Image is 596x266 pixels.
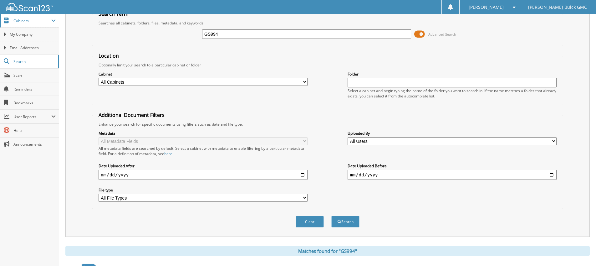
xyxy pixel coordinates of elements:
div: All metadata fields are searched by default. Select a cabinet with metadata to enable filtering b... [99,146,308,156]
img: scan123-logo-white.svg [6,3,53,11]
div: Select a cabinet and begin typing the name of the folder you want to search in. If the name match... [348,88,557,99]
iframe: Chat Widget [565,236,596,266]
label: Date Uploaded After [99,163,308,169]
span: [PERSON_NAME] Buick GMC [528,5,587,9]
span: Bookmarks [13,100,56,106]
a: here [164,151,172,156]
span: Announcements [13,142,56,147]
div: Optionally limit your search to a particular cabinet or folder [95,62,560,68]
legend: Additional Document Filters [95,112,168,118]
div: Enhance your search for specific documents using filters such as date and file type. [95,122,560,127]
span: Email Addresses [10,45,56,51]
span: Scan [13,73,56,78]
span: Help [13,128,56,133]
legend: Location [95,52,122,59]
label: Cabinet [99,71,308,77]
span: Reminders [13,86,56,92]
label: Folder [348,71,557,77]
span: Search [13,59,55,64]
button: Search [331,216,359,227]
button: Clear [296,216,324,227]
span: [PERSON_NAME] [469,5,504,9]
div: Matches found for "GS994" [65,246,590,256]
span: Advanced Search [428,32,456,37]
span: Cabinets [13,18,51,23]
input: end [348,170,557,180]
label: Date Uploaded Before [348,163,557,169]
span: My Company [10,32,56,37]
label: Metadata [99,131,308,136]
span: User Reports [13,114,51,119]
label: Uploaded By [348,131,557,136]
label: File type [99,187,308,193]
input: start [99,170,308,180]
div: Searches all cabinets, folders, files, metadata, and keywords [95,20,560,26]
